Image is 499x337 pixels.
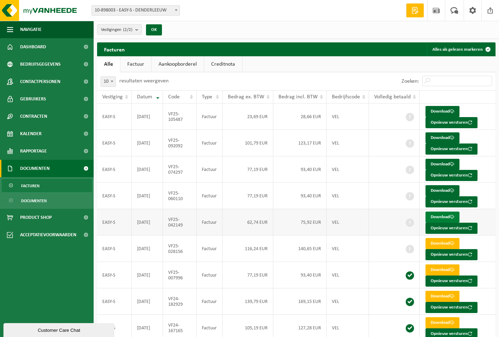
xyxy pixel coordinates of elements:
td: [DATE] [132,209,163,236]
td: 93,40 EUR [273,156,327,183]
button: Opnieuw versturen [425,143,478,155]
td: EASY-S [97,183,132,209]
td: VF24-182929 [163,288,197,315]
a: Download [425,317,459,328]
td: 93,40 EUR [273,262,327,288]
td: Factuur [197,288,222,315]
span: 10 [101,77,115,87]
td: 23,69 EUR [223,104,273,130]
td: VEL [327,156,369,183]
span: Documenten [20,160,50,177]
button: Opnieuw versturen [425,117,478,128]
a: Aankoopborderel [152,56,204,72]
td: 62,74 EUR [223,209,273,236]
a: Alle [97,56,120,72]
span: Kalender [20,125,42,142]
span: Bedrag ex. BTW [228,94,264,100]
td: [DATE] [132,236,163,262]
button: Opnieuw versturen [425,276,478,287]
td: EASY-S [97,130,132,156]
button: Opnieuw versturen [425,302,478,313]
td: [DATE] [132,130,163,156]
a: Download [425,238,459,249]
count: (2/2) [123,27,132,32]
span: Bedrag incl. BTW [278,94,318,100]
td: 93,40 EUR [273,183,327,209]
td: [DATE] [132,183,163,209]
h2: Facturen [97,42,132,56]
button: Alles als gelezen markeren [427,42,495,56]
span: Vestigingen [101,25,132,35]
td: 123,17 EUR [273,130,327,156]
td: EASY-S [97,156,132,183]
td: 116,24 EUR [223,236,273,262]
td: VF25-007996 [163,262,197,288]
span: Navigatie [20,21,42,38]
a: Download [425,132,459,143]
td: [DATE] [132,262,163,288]
td: EASY-S [97,104,132,130]
td: VF25-105487 [163,104,197,130]
td: Factuur [197,183,222,209]
td: 77,19 EUR [223,156,273,183]
span: Facturen [21,179,40,192]
td: EASY-S [97,262,132,288]
td: 77,19 EUR [223,262,273,288]
span: Volledig betaald [374,94,411,100]
td: VEL [327,262,369,288]
td: Factuur [197,262,222,288]
button: Opnieuw versturen [425,170,478,181]
td: [DATE] [132,104,163,130]
iframe: chat widget [3,322,116,337]
td: VF25-028156 [163,236,197,262]
span: Dashboard [20,38,46,56]
td: VEL [327,209,369,236]
a: Factuur [120,56,151,72]
td: 140,65 EUR [273,236,327,262]
a: Download [425,212,459,223]
label: resultaten weergeven [119,78,169,84]
span: Rapportage [20,142,47,160]
span: Datum [137,94,152,100]
td: Factuur [197,130,222,156]
a: Download [425,291,459,302]
td: Factuur [197,156,222,183]
a: Creditnota [204,56,242,72]
td: Factuur [197,104,222,130]
td: VEL [327,236,369,262]
span: Bedrijfscode [332,94,360,100]
td: [DATE] [132,288,163,315]
td: Factuur [197,209,222,236]
label: Zoeken: [402,79,419,84]
span: Type [202,94,212,100]
td: 28,66 EUR [273,104,327,130]
td: VEL [327,183,369,209]
td: VF25-042149 [163,209,197,236]
td: 139,79 EUR [223,288,273,315]
td: VEL [327,130,369,156]
a: Download [425,159,459,170]
td: [DATE] [132,156,163,183]
span: Bedrijfsgegevens [20,56,61,73]
a: Facturen [2,179,92,192]
a: Download [425,185,459,196]
button: Opnieuw versturen [425,223,478,234]
a: Documenten [2,194,92,207]
span: Contactpersonen [20,73,60,90]
button: Vestigingen(2/2) [97,24,142,35]
td: 75,92 EUR [273,209,327,236]
span: 10 [101,76,116,87]
span: Contracten [20,108,47,125]
td: VF25-092092 [163,130,197,156]
td: 169,15 EUR [273,288,327,315]
span: 10-898003 - EASY-S - DENDERLEEUW [92,5,180,16]
span: Vestiging [102,94,123,100]
td: EASY-S [97,209,132,236]
td: Factuur [197,236,222,262]
span: Product Shop [20,209,52,226]
td: 77,19 EUR [223,183,273,209]
td: VF25-074297 [163,156,197,183]
span: Code [168,94,180,100]
td: EASY-S [97,236,132,262]
a: Download [425,106,459,117]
